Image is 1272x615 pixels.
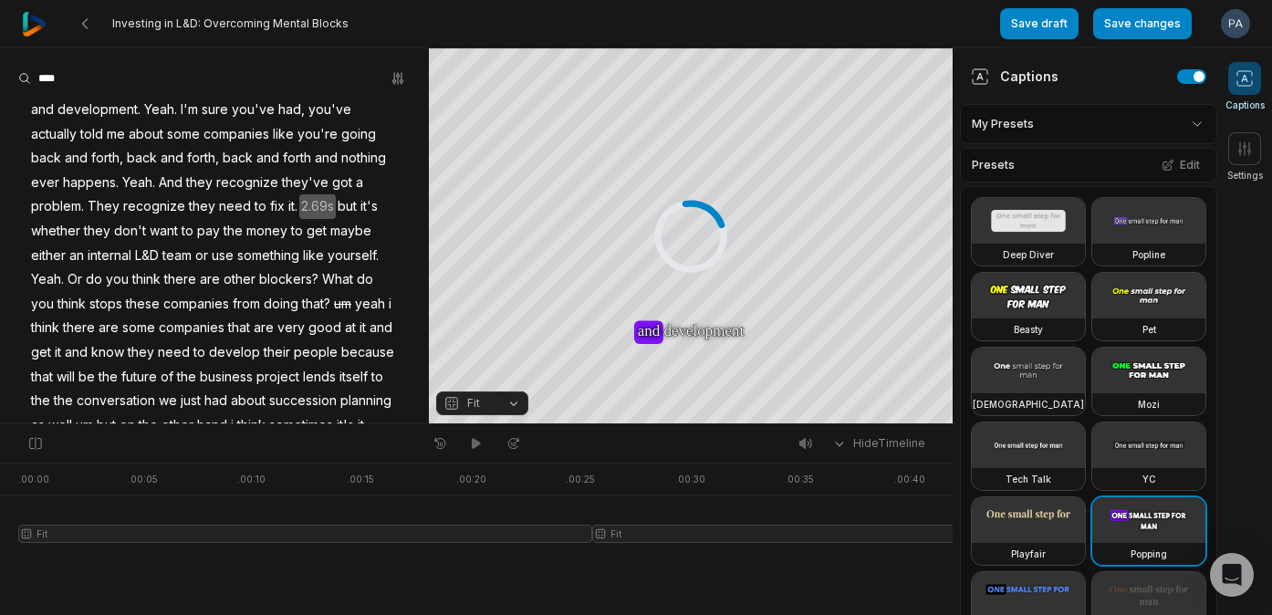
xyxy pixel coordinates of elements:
span: whether [29,219,82,244]
h3: Mozi [1138,397,1160,412]
span: the [97,365,120,390]
span: going [339,122,378,147]
span: and [63,146,89,171]
span: succession [267,389,339,413]
span: and [29,98,56,122]
span: I'm [179,98,200,122]
h3: Pet [1142,322,1156,337]
span: yourself. [326,244,381,268]
span: Yeah. [142,98,179,122]
span: develop [207,340,262,365]
span: use [210,244,235,268]
span: other [160,413,195,438]
span: it. [287,194,299,219]
button: Settings [1227,132,1263,182]
span: forth, [89,146,125,171]
span: just [179,389,203,413]
h3: Playfair [1011,547,1046,561]
span: some [120,316,157,340]
span: the [175,365,198,390]
span: pay [195,219,222,244]
h3: Deep Diver [1003,247,1054,262]
span: team [161,244,193,268]
h3: [DEMOGRAPHIC_DATA] [973,397,1084,412]
span: hand [195,413,229,438]
span: about [127,122,165,147]
span: but [336,194,359,219]
span: What [320,267,355,292]
span: don't [112,219,148,244]
span: people [292,340,339,365]
span: got [330,171,354,195]
span: there [61,316,97,340]
span: it's [335,413,356,438]
span: you [29,292,56,317]
span: actually [29,122,78,147]
img: reap [22,12,47,36]
span: companies [202,122,271,147]
span: forth, [185,146,221,171]
span: And [157,171,184,195]
span: because [339,340,396,365]
span: planning [339,389,393,413]
span: 2.69s [299,194,336,219]
span: other [222,267,257,292]
span: you've [230,98,276,122]
span: recognize [121,194,187,219]
span: these [124,292,162,317]
span: forth [281,146,313,171]
button: Fit [436,391,528,415]
span: they [187,194,217,219]
span: good [307,316,343,340]
span: Investing in L&D: Overcoming Mental Blocks [112,16,349,31]
span: fix [268,194,287,219]
span: conversation [75,389,157,413]
span: had, [276,98,307,122]
button: Captions [1225,62,1265,112]
span: to [370,365,385,390]
span: they [82,219,112,244]
span: like [271,122,296,147]
span: some [165,122,202,147]
span: happens. [61,171,120,195]
span: yeah [353,292,387,317]
span: that? [300,292,332,317]
h3: YC [1142,472,1156,486]
div: My Presets [960,104,1217,144]
span: project [255,365,301,390]
span: to [253,194,268,219]
span: the [29,389,52,413]
span: from [231,292,262,317]
span: to [192,340,207,365]
div: Presets [960,148,1217,182]
span: itself [338,365,370,390]
span: an [68,244,86,268]
span: um [74,413,95,438]
span: but [95,413,118,438]
span: sometimes [267,413,335,438]
span: recognize [214,171,280,195]
span: their [262,340,292,365]
span: blockers? [257,267,320,292]
span: you [104,267,130,292]
span: it [356,413,366,438]
span: they [184,171,214,195]
span: need [217,194,253,219]
span: i [229,413,235,438]
span: stops [88,292,124,317]
span: Captions [1225,99,1265,112]
button: Edit [1156,153,1205,177]
span: Settings [1227,169,1263,182]
span: nothing [339,146,388,171]
span: we [157,389,179,413]
span: back [29,146,63,171]
span: at [343,316,358,340]
span: um [332,292,353,317]
span: the [222,219,245,244]
span: do [355,267,375,292]
span: are [252,316,276,340]
span: on [118,413,137,438]
span: get [29,340,53,365]
span: get [305,219,328,244]
span: money [245,219,289,244]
